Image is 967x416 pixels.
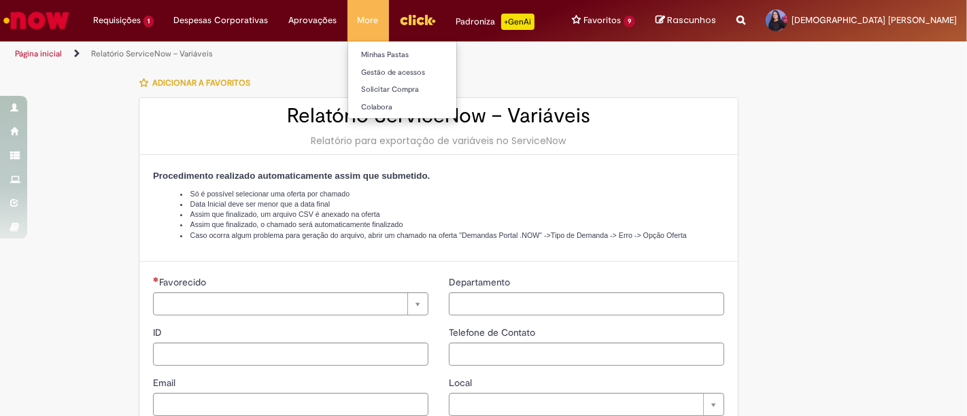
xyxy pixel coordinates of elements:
span: Necessários [153,277,159,282]
li: Só é possível selecionar uma oferta por chamado [180,189,724,199]
div: Padroniza [456,14,535,30]
a: Minhas Pastas [348,48,498,63]
span: Telefone de Contato [449,326,538,339]
input: Departamento [449,292,724,315]
span: Adicionar a Favoritos [152,77,250,88]
ul: More [347,41,457,119]
input: Email [153,393,428,416]
span: Local [449,377,475,389]
span: Despesas Corporativas [174,14,269,27]
h2: Relatório ServiceNow – Variáveis [153,105,724,127]
span: Departamento [449,276,513,288]
a: Relatório ServiceNow – Variáveis [91,48,213,59]
a: Gestão de acessos [348,65,498,80]
div: Relatório para exportação de variáveis no ServiceNow [153,134,724,148]
span: Requisições [93,14,141,27]
a: Página inicial [15,48,62,59]
a: Rascunhos [656,14,716,27]
span: Necessários - Favorecido [159,276,209,288]
span: Rascunhos [667,14,716,27]
a: Limpar campo Local [449,393,724,416]
strong: Procedimento realizado automaticamente assim que submetido. [153,171,430,181]
span: 9 [624,16,635,27]
span: Favoritos [583,14,621,27]
li: Data Inicial deve ser menor que a data final [180,199,724,209]
li: Assim que finalizado, o chamado será automaticamente finalizado [180,220,724,230]
button: Adicionar a Favoritos [139,69,258,97]
li: Assim que finalizado, um arquivo CSV é anexado na oferta [180,209,724,220]
span: More [358,14,379,27]
a: Colabora [348,100,498,115]
img: ServiceNow [1,7,71,34]
a: Limpar campo Favorecido [153,292,428,315]
span: Aprovações [289,14,337,27]
input: ID [153,343,428,366]
p: +GenAi [501,14,535,30]
ul: Trilhas de página [10,41,634,67]
a: Solicitar Compra [348,82,498,97]
span: [DEMOGRAPHIC_DATA] [PERSON_NAME] [792,14,957,26]
input: Telefone de Contato [449,343,724,366]
span: ID [153,326,165,339]
span: Email [153,377,178,389]
img: click_logo_yellow_360x200.png [399,10,436,30]
li: Caso ocorra algum problema para geração do arquivo, abrir um chamado na oferta "Demandas Portal .... [180,230,724,241]
span: 1 [143,16,154,27]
